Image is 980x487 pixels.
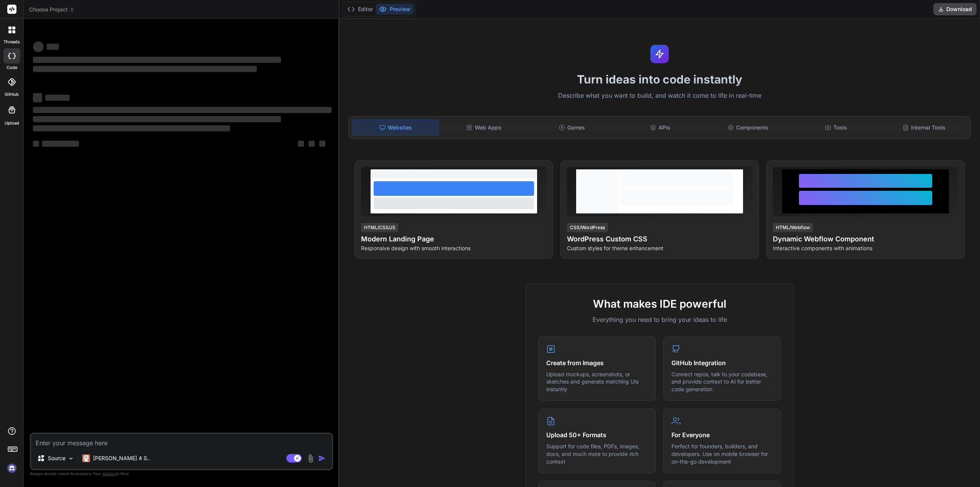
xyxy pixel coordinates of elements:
div: Web Apps [441,120,527,136]
img: Claude 4 Sonnet [82,454,90,462]
label: GitHub [5,91,19,98]
label: Upload [5,120,19,126]
p: Connect repos, talk to your codebase, and provide context to AI for better code generation [671,371,773,393]
div: Internal Tools [881,120,967,136]
button: Preview [376,4,413,15]
h2: What makes IDE powerful [538,296,781,312]
img: Pick Models [68,455,74,462]
p: Upload mockups, screenshots, or sketches and generate matching UIs instantly [546,371,648,393]
p: Perfect for founders, builders, and developers. Use on mobile browser for on-the-go development [671,443,773,465]
span: ‌ [33,57,281,63]
h4: WordPress Custom CSS [567,234,752,244]
div: Games [529,120,615,136]
div: CSS/WordPress [567,223,608,232]
p: Support for code files, PDFs, images, docs, and much more to provide rich context [546,443,648,465]
p: [PERSON_NAME] 4 S.. [93,454,150,462]
span: ‌ [33,141,39,147]
label: code [7,64,17,71]
span: ‌ [319,141,325,147]
span: ‌ [45,95,70,101]
div: HTML/Webflow [773,223,813,232]
p: Interactive components with animations [773,244,958,252]
span: ‌ [33,116,281,122]
span: ‌ [47,44,59,50]
h4: Dynamic Webflow Component [773,234,958,244]
span: Choose Project [29,6,75,13]
span: ‌ [42,141,79,147]
p: Source [48,454,65,462]
span: ‌ [298,141,304,147]
p: Responsive design with smooth interactions [361,244,546,252]
p: Everything you need to bring your ideas to life [538,315,781,324]
img: signin [5,462,18,475]
div: HTML/CSS/JS [361,223,399,232]
span: ‌ [309,141,315,147]
span: ‌ [33,107,332,113]
span: ‌ [33,41,44,52]
button: Download [933,3,977,15]
span: ‌ [33,93,42,102]
h4: GitHub Integration [671,358,773,367]
div: APIs [617,120,703,136]
button: Editor [344,4,376,15]
label: threads [3,39,20,45]
div: Components [705,120,791,136]
div: Websites [352,120,439,136]
img: attachment [306,454,315,463]
div: Tools [793,120,879,136]
span: privacy [103,471,116,476]
img: icon [318,454,326,462]
h1: Turn ideas into code instantly [344,72,975,86]
span: ‌ [33,125,230,131]
h4: For Everyone [671,430,773,439]
p: Always double-check its answers. Your in Bind [30,470,333,477]
span: ‌ [33,66,257,72]
h4: Create from Images [546,358,648,367]
h4: Modern Landing Page [361,234,546,244]
h4: Upload 50+ Formats [546,430,648,439]
p: Describe what you want to build, and watch it come to life in real-time [344,91,975,101]
p: Custom styles for theme enhancement [567,244,752,252]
